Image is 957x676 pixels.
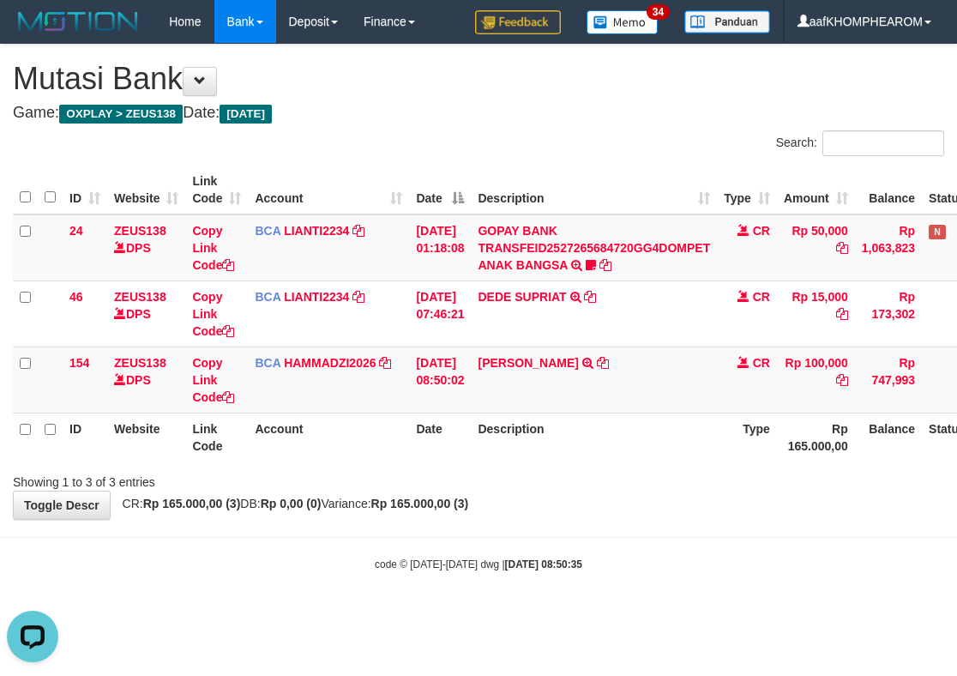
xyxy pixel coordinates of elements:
th: Type: activate to sort column ascending [717,166,777,214]
strong: Rp 165.000,00 (3) [371,497,469,510]
a: Copy Link Code [192,224,234,272]
a: Copy Rp 100,000 to clipboard [836,373,848,387]
span: [DATE] [220,105,272,124]
a: Toggle Descr [13,491,111,520]
a: HAMMADZI2026 [284,356,376,370]
th: ID [63,413,107,462]
td: [DATE] 08:50:02 [409,347,471,413]
button: Open LiveChat chat widget [7,7,58,58]
th: Balance [855,413,922,462]
a: Copy Rp 50,000 to clipboard [836,241,848,255]
label: Search: [776,130,944,156]
th: Account: activate to sort column ascending [248,166,409,214]
th: Website: activate to sort column ascending [107,166,185,214]
a: DEDE SUPRIAT [478,290,566,304]
td: Rp 1,063,823 [855,214,922,281]
a: Copy Rp 15,000 to clipboard [836,307,848,321]
strong: Rp 0,00 (0) [261,497,322,510]
td: Rp 100,000 [777,347,855,413]
a: ZEUS138 [114,356,166,370]
img: panduan.png [684,10,770,33]
td: DPS [107,214,185,281]
th: Amount: activate to sort column ascending [777,166,855,214]
td: [DATE] 01:18:08 [409,214,471,281]
span: OXPLAY > ZEUS138 [59,105,183,124]
span: 154 [69,356,89,370]
a: ZEUS138 [114,290,166,304]
span: BCA [255,290,280,304]
th: Website [107,413,185,462]
td: Rp 15,000 [777,281,855,347]
th: Date: activate to sort column descending [409,166,471,214]
input: Search: [822,130,944,156]
td: [DATE] 07:46:21 [409,281,471,347]
th: Rp 165.000,00 [777,413,855,462]
th: Description [471,413,717,462]
span: CR: DB: Variance: [114,497,469,510]
a: ZEUS138 [114,224,166,238]
td: Rp 173,302 [855,281,922,347]
a: Copy Link Code [192,290,234,338]
small: code © [DATE]-[DATE] dwg | [375,558,582,570]
a: Copy LIANTI2234 to clipboard [352,290,364,304]
span: CR [753,356,770,370]
div: Showing 1 to 3 of 3 entries [13,467,386,491]
td: Rp 747,993 [855,347,922,413]
th: Date [409,413,471,462]
img: MOTION_logo.png [13,9,143,34]
img: Feedback.jpg [475,10,561,34]
span: CR [753,290,770,304]
strong: [DATE] 08:50:35 [505,558,582,570]
th: Type [717,413,777,462]
td: DPS [107,347,185,413]
span: 46 [69,290,83,304]
span: 34 [647,4,670,20]
a: Copy Link Code [192,356,234,404]
img: Button%20Memo.svg [587,10,659,34]
span: BCA [255,356,280,370]
span: CR [753,224,770,238]
th: Description: activate to sort column ascending [471,166,717,214]
a: Copy RAYHAN BAGASKARA to clipboard [597,356,609,370]
h4: Game: Date: [13,105,944,122]
span: Has Note [929,225,946,239]
span: 24 [69,224,83,238]
strong: Rp 165.000,00 (3) [143,497,241,510]
th: Account [248,413,409,462]
a: Copy DEDE SUPRIAT to clipboard [584,290,596,304]
span: BCA [255,224,280,238]
a: Copy HAMMADZI2026 to clipboard [379,356,391,370]
th: ID: activate to sort column ascending [63,166,107,214]
th: Balance [855,166,922,214]
a: Copy LIANTI2234 to clipboard [352,224,364,238]
a: Copy GOPAY BANK TRANSFEID2527265684720GG4DOMPET ANAK BANGSA to clipboard [599,258,611,272]
a: [PERSON_NAME] [478,356,578,370]
a: LIANTI2234 [284,224,349,238]
th: Link Code: activate to sort column ascending [185,166,248,214]
a: LIANTI2234 [284,290,349,304]
h1: Mutasi Bank [13,62,944,96]
a: GOPAY BANK TRANSFEID2527265684720GG4DOMPET ANAK BANGSA [478,224,710,272]
td: Rp 50,000 [777,214,855,281]
th: Link Code [185,413,248,462]
td: DPS [107,281,185,347]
